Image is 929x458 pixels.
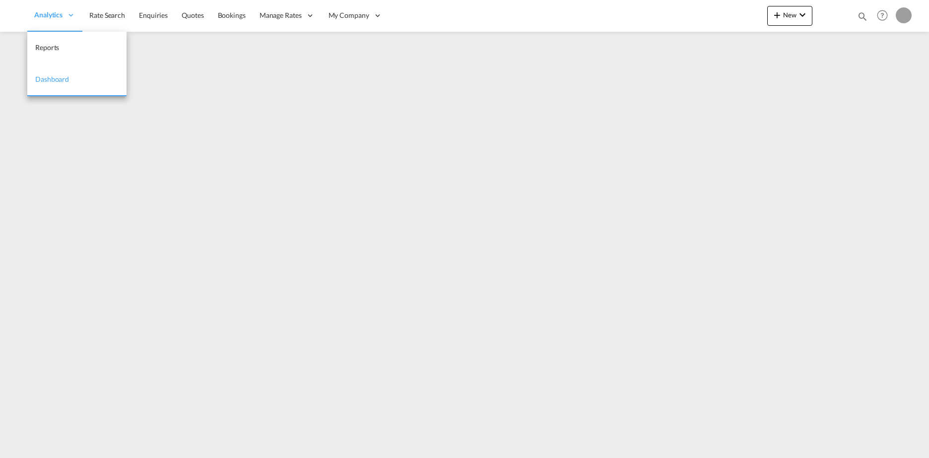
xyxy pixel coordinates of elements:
div: Help [874,7,896,25]
span: Rate Search [89,11,125,19]
md-icon: icon-magnify [857,11,868,22]
span: New [771,11,808,19]
span: Quotes [182,11,203,19]
a: Dashboard [27,64,127,96]
md-icon: icon-plus 400-fg [771,9,783,21]
span: Bookings [218,11,246,19]
span: Manage Rates [260,10,302,20]
span: My Company [329,10,369,20]
a: Reports [27,32,127,64]
span: Enquiries [139,11,168,19]
button: icon-plus 400-fgNewicon-chevron-down [767,6,812,26]
span: Dashboard [35,75,69,83]
md-icon: icon-chevron-down [796,9,808,21]
span: Reports [35,43,59,52]
span: Help [874,7,891,24]
span: Analytics [34,10,63,20]
div: icon-magnify [857,11,868,26]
